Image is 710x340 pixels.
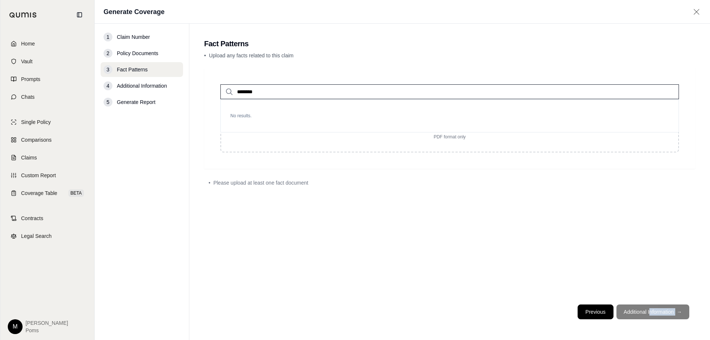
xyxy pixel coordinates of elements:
[117,33,150,41] span: Claim Number
[5,36,90,52] a: Home
[5,114,90,130] a: Single Policy
[578,304,613,319] button: Previous
[213,179,308,186] span: Please upload at least one fact document
[5,210,90,226] a: Contracts
[9,12,37,18] img: Qumis Logo
[68,189,84,197] span: BETA
[117,50,158,57] span: Policy Documents
[104,65,112,74] div: 3
[21,136,51,144] span: Comparisons
[104,7,165,17] h1: Generate Coverage
[21,118,51,126] span: Single Policy
[21,154,37,161] span: Claims
[209,53,294,58] span: Upload any facts related to this claim
[5,167,90,184] a: Custom Report
[5,228,90,244] a: Legal Search
[21,172,56,179] span: Custom Report
[117,82,167,90] span: Additional Information
[21,215,43,222] span: Contracts
[74,9,85,21] button: Collapse sidebar
[21,93,35,101] span: Chats
[104,33,112,41] div: 1
[21,75,40,83] span: Prompts
[104,49,112,58] div: 2
[5,132,90,148] a: Comparisons
[8,319,23,334] div: M
[21,40,35,47] span: Home
[5,89,90,105] a: Chats
[26,319,68,327] span: [PERSON_NAME]
[21,58,33,65] span: Vault
[117,98,155,106] span: Generate Report
[104,98,112,107] div: 5
[5,185,90,201] a: Coverage TableBETA
[224,107,675,125] p: No results.
[5,53,90,70] a: Vault
[21,189,57,197] span: Coverage Table
[204,53,206,58] span: •
[209,179,210,186] span: •
[117,66,148,73] span: Fact Patterns
[5,71,90,87] a: Prompts
[26,327,68,334] span: Poms
[21,232,52,240] span: Legal Search
[5,149,90,166] a: Claims
[104,81,112,90] div: 4
[204,38,695,49] h2: Fact Patterns
[233,134,666,140] p: PDF format only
